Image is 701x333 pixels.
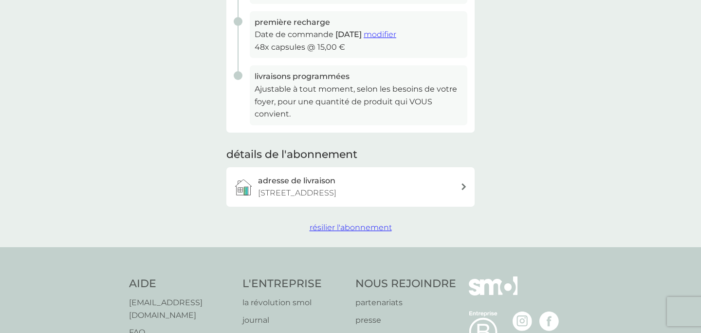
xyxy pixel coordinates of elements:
[513,312,532,331] img: visitez la page Instagram de smol
[310,221,392,234] button: résilier l'abonnement
[355,296,456,309] a: partenariats
[255,16,462,29] h3: première recharge
[355,276,456,292] h4: NOUS REJOINDRE
[255,28,462,41] p: Date de commande
[255,41,462,54] p: 48x capsules @ 15,00 €
[539,312,559,331] img: visitez la page Facebook de smol
[355,314,456,327] a: presse
[258,175,335,187] h3: adresse de livraison
[255,70,462,83] h3: livraisons programmées
[310,223,392,232] span: résilier l'abonnement
[226,147,357,162] h2: détails de l'abonnement
[129,296,233,321] a: [EMAIL_ADDRESS][DOMAIN_NAME]
[258,187,336,199] p: [STREET_ADDRESS]
[242,296,346,309] a: la révolution smol
[469,276,517,310] img: smol
[226,167,475,207] a: adresse de livraison[STREET_ADDRESS]
[335,30,362,39] span: [DATE]
[129,276,233,292] h4: AIDE
[242,314,346,327] a: journal
[364,30,396,39] span: modifier
[255,83,462,120] p: Ajustable à tout moment, selon les besoins de votre foyer, pour une quantité de produit qui VOUS ...
[364,28,396,41] button: modifier
[242,276,346,292] h4: L'ENTREPRISE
